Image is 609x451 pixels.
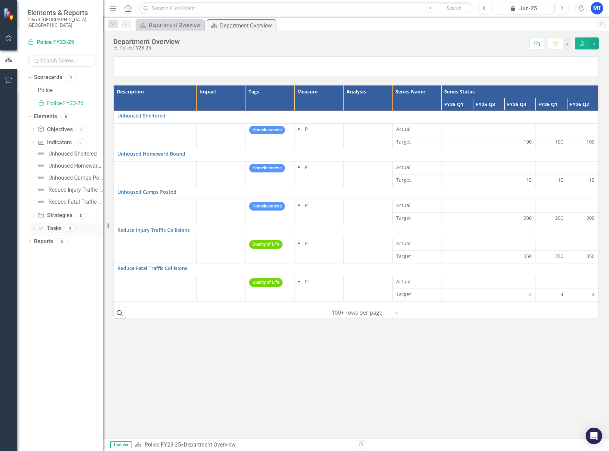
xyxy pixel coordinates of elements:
a: Reduce Injury Traffic Collisions [35,184,103,195]
td: Double-Click to Edit [504,213,535,225]
span: Quality of Life [249,278,283,287]
td: Double-Click to Edit [441,136,473,149]
td: Double-Click to Edit [504,200,535,213]
span: 350 [555,253,563,260]
span: 100 [555,138,563,145]
td: Double-Click to Edit [567,200,598,213]
td: Double-Click to Edit [473,276,504,289]
td: Double-Click to Edit [473,136,504,149]
td: Double-Click to Edit [441,124,473,136]
td: Double-Click to Edit [536,200,567,213]
div: Jun-25 [495,4,551,13]
a: Unhoused Homeward Bound [35,160,103,171]
div: Department Overview [113,38,180,45]
td: Double-Click to Edit [441,174,473,187]
td: Double-Click to Edit [567,174,598,187]
td: Double-Click to Edit [504,238,535,251]
td: Double-Click to Edit [441,200,473,213]
td: Double-Click to Edit [567,124,598,136]
span: Homelessness [249,126,285,134]
span: 350 [586,253,595,260]
span: Updater [110,441,131,448]
td: Double-Click to Edit [473,289,504,302]
div: Reduce Injury Traffic Collisions [48,187,103,193]
span: 200 [524,215,532,222]
span: Target [396,138,438,145]
div: Department Overview [184,441,235,448]
span: Target [396,215,438,222]
a: Reduce Injury Traffic Collisions [117,227,595,233]
span: 4 [592,291,595,298]
td: Double-Click to Edit [473,124,504,136]
td: Double-Click to Edit [567,276,598,289]
td: Double-Click to Edit [504,289,535,302]
span: P [305,240,308,247]
span: Actual [396,164,438,171]
img: Not Defined [37,161,45,170]
span: Homelessness [249,202,285,211]
td: Double-Click to Edit [441,162,473,174]
td: Double-Click to Edit [536,276,567,289]
span: 4 [561,291,563,298]
td: Double-Click to Edit [567,251,598,263]
span: Actual [396,240,438,247]
span: Target [396,177,438,183]
span: 100 [524,138,532,145]
span: Target [396,291,438,298]
div: » [135,441,351,449]
td: Double-Click to Edit [504,136,535,149]
span: 200 [555,215,563,222]
small: City of [GEOGRAPHIC_DATA], [GEOGRAPHIC_DATA] [27,17,96,28]
td: Double-Click to Edit [504,251,535,263]
td: Double-Click to Edit [441,238,473,251]
span: 200 [586,215,595,222]
a: Unhoused Homeward Bound [117,151,595,156]
img: Not Defined [37,198,45,206]
td: Double-Click to Edit [536,289,567,302]
a: Department Overview [137,21,203,29]
td: Double-Click to Edit [567,213,598,225]
td: Double-Click to Edit [504,124,535,136]
td: Double-Click to Edit [567,289,598,302]
td: Double-Click to Edit [504,162,535,174]
a: Unhoused Camps Posted [35,172,103,183]
a: Police FY23-25 [27,38,96,46]
span: Actual [396,202,438,209]
td: Double-Click to Edit [536,238,567,251]
div: 0 [76,126,87,132]
td: Double-Click to Edit [473,162,504,174]
td: Double-Click to Edit [567,162,598,174]
span: 15 [589,177,595,183]
a: Elements [34,113,57,121]
div: Department Overview [220,21,274,30]
span: Actual [396,126,438,133]
input: Search Below... [27,55,96,67]
a: Unhoused Camps Posted [117,189,595,194]
div: Reduce Fatal Traffic Collisions [48,199,103,205]
td: Double-Click to Edit [536,213,567,225]
td: Double-Click to Edit [473,213,504,225]
div: Unhoused Camps Posted [48,175,103,181]
td: Double-Click to Edit [536,174,567,187]
span: 350 [524,253,532,260]
button: MT [591,2,603,14]
td: Double-Click to Edit [441,213,473,225]
span: Actual [396,278,438,285]
span: P [305,202,308,208]
td: Double-Click to Edit [504,174,535,187]
div: Open Intercom Messenger [586,428,602,444]
a: Reports [34,238,53,246]
a: Strategies [37,212,72,219]
span: 15 [558,177,563,183]
button: Search [437,3,471,13]
a: Police [38,87,103,94]
div: 3 [65,226,76,232]
div: Police FY23-25 [113,45,180,50]
span: 4 [529,291,532,298]
td: Double-Click to Edit [567,238,598,251]
div: Unhoused Homeward Bound [48,163,103,169]
span: P [305,164,308,170]
td: Double-Click to Edit [536,162,567,174]
a: Scorecards [34,74,62,81]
